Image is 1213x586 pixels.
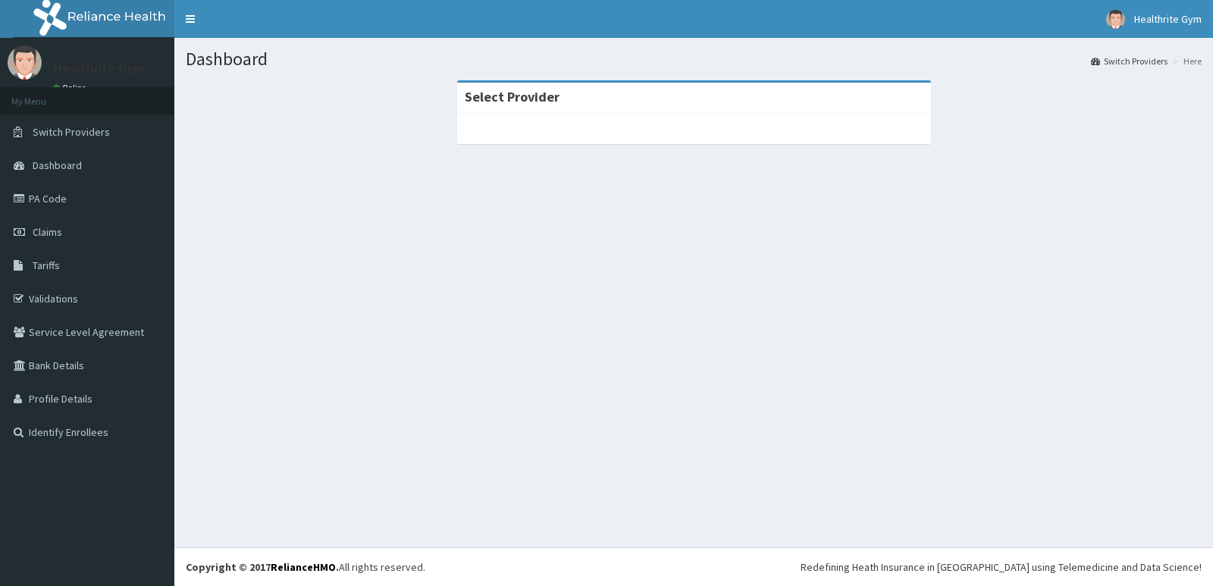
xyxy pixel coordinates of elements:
[33,225,62,239] span: Claims
[53,83,89,93] a: Online
[33,125,110,139] span: Switch Providers
[8,45,42,80] img: User Image
[53,61,144,75] p: Healthrite Gym
[33,259,60,272] span: Tariffs
[1091,55,1168,67] a: Switch Providers
[1106,10,1125,29] img: User Image
[1169,55,1202,67] li: Here
[1134,12,1202,26] span: Healthrite Gym
[465,88,559,105] strong: Select Provider
[271,560,336,574] a: RelianceHMO
[801,559,1202,575] div: Redefining Heath Insurance in [GEOGRAPHIC_DATA] using Telemedicine and Data Science!
[33,158,82,172] span: Dashboard
[174,547,1213,586] footer: All rights reserved.
[186,49,1202,69] h1: Dashboard
[186,560,339,574] strong: Copyright © 2017 .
